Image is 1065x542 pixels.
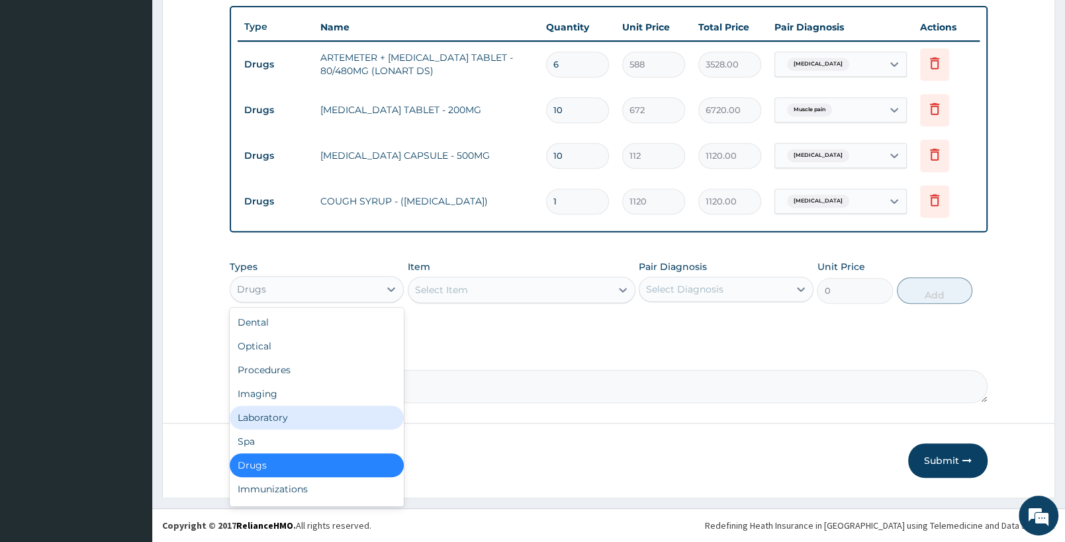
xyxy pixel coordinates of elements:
[908,443,988,478] button: Submit
[237,283,266,296] div: Drugs
[77,167,183,300] span: We're online!
[230,501,404,525] div: Others
[238,15,314,39] th: Type
[314,14,539,40] th: Name
[787,103,832,116] span: Muscle pain
[646,283,723,296] div: Select Diagnosis
[69,74,222,91] div: Chat with us now
[238,189,314,214] td: Drugs
[639,260,707,273] label: Pair Diagnosis
[616,14,692,40] th: Unit Price
[314,44,539,84] td: ARTEMETER + [MEDICAL_DATA] TABLET - 80/480MG (LONART DS)
[238,52,314,77] td: Drugs
[408,260,430,273] label: Item
[24,66,54,99] img: d_794563401_company_1708531726252_794563401
[817,260,864,273] label: Unit Price
[230,429,404,453] div: Spa
[230,351,988,363] label: Comment
[314,142,539,169] td: [MEDICAL_DATA] CAPSULE - 500MG
[230,358,404,382] div: Procedures
[897,277,972,304] button: Add
[217,7,249,38] div: Minimize live chat window
[230,382,404,406] div: Imaging
[230,261,257,273] label: Types
[162,519,296,531] strong: Copyright © 2017 .
[230,310,404,334] div: Dental
[787,195,849,208] span: [MEDICAL_DATA]
[768,14,913,40] th: Pair Diagnosis
[236,519,293,531] a: RelianceHMO
[238,144,314,168] td: Drugs
[230,453,404,477] div: Drugs
[152,508,1065,542] footer: All rights reserved.
[913,14,980,40] th: Actions
[705,519,1055,532] div: Redefining Heath Insurance in [GEOGRAPHIC_DATA] using Telemedicine and Data Science!
[230,477,404,501] div: Immunizations
[7,361,252,408] textarea: Type your message and hit 'Enter'
[238,98,314,122] td: Drugs
[415,283,468,296] div: Select Item
[314,188,539,214] td: COUGH SYRUP - ([MEDICAL_DATA])
[787,58,849,71] span: [MEDICAL_DATA]
[314,97,539,123] td: [MEDICAL_DATA] TABLET - 200MG
[787,149,849,162] span: [MEDICAL_DATA]
[692,14,768,40] th: Total Price
[539,14,616,40] th: Quantity
[230,406,404,429] div: Laboratory
[230,334,404,358] div: Optical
